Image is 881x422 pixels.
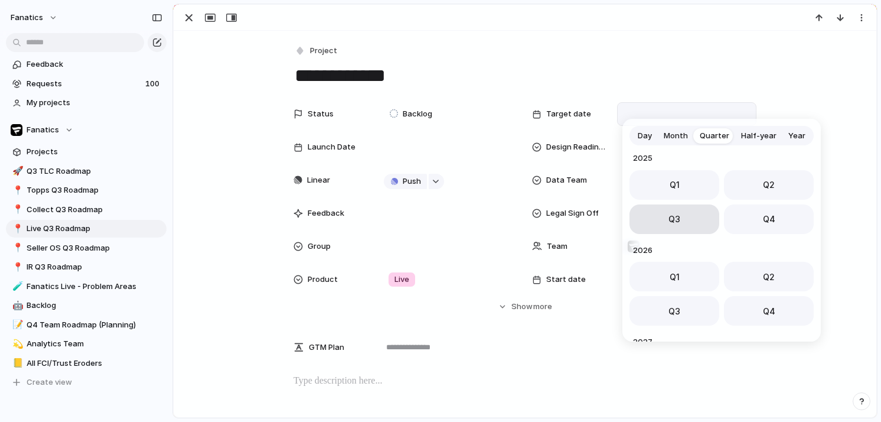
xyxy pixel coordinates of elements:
span: 2025 [629,151,814,165]
button: Q2 [724,170,814,200]
span: Month [664,130,688,142]
span: 2026 [629,244,814,258]
span: Q4 [763,305,775,317]
span: 2027 [629,335,814,349]
span: Q4 [763,213,775,225]
button: Q4 [724,204,814,234]
button: Day [632,126,658,145]
span: Quarter [700,130,729,142]
button: Q4 [724,296,814,326]
button: Q3 [629,204,719,234]
span: Q3 [668,305,680,317]
span: Q2 [763,271,775,283]
span: Q1 [670,271,680,283]
span: Q2 [763,178,775,191]
span: Year [788,130,805,142]
span: Day [638,130,652,142]
button: Q2 [724,262,814,291]
span: Half-year [741,130,776,142]
button: Year [782,126,811,145]
button: Month [658,126,694,145]
button: Q1 [629,262,719,291]
span: Q3 [668,213,680,225]
span: Q1 [670,178,680,191]
button: Half-year [735,126,782,145]
button: Quarter [694,126,735,145]
button: Q1 [629,170,719,200]
button: Q3 [629,296,719,326]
